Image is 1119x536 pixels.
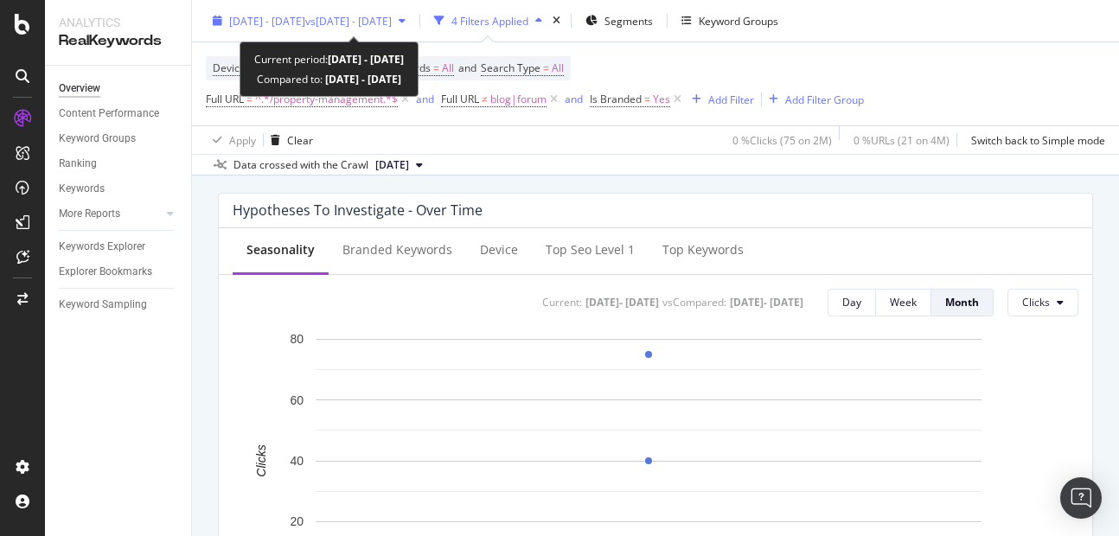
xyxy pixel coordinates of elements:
[442,56,454,80] span: All
[579,7,660,35] button: Segments
[828,289,876,316] button: Day
[229,132,256,147] div: Apply
[552,56,564,80] span: All
[876,289,931,316] button: Week
[565,91,583,107] button: and
[964,126,1105,154] button: Switch back to Simple mode
[59,105,179,123] a: Content Performance
[213,61,246,75] span: Device
[246,241,315,258] div: Seasonality
[416,91,434,107] button: and
[257,69,401,89] div: Compared to:
[785,92,864,106] div: Add Filter Group
[481,61,540,75] span: Search Type
[59,205,120,223] div: More Reports
[945,295,979,309] div: Month
[59,263,179,281] a: Explorer Bookmarks
[368,155,430,175] button: [DATE]
[458,61,476,75] span: and
[931,289,994,316] button: Month
[662,241,744,258] div: Top Keywords
[480,241,518,258] div: Device
[290,514,304,528] text: 20
[662,295,726,309] div: vs Compared :
[451,13,528,28] div: 4 Filters Applied
[59,180,179,198] a: Keywords
[482,92,488,106] span: ≠
[229,13,305,28] span: [DATE] - [DATE]
[543,61,549,75] span: =
[305,13,392,28] span: vs [DATE] - [DATE]
[59,105,159,123] div: Content Performance
[233,157,368,173] div: Data crossed with the Crawl
[416,92,434,106] div: and
[59,155,179,173] a: Ranking
[699,13,778,28] div: Keyword Groups
[549,12,564,29] div: times
[1022,295,1050,309] span: Clicks
[685,89,754,110] button: Add Filter
[59,205,162,223] a: More Reports
[59,238,145,256] div: Keywords Explorer
[323,72,401,86] b: [DATE] - [DATE]
[546,241,635,258] div: Top seo Level 1
[59,14,177,31] div: Analytics
[254,49,404,69] div: Current period:
[59,296,147,314] div: Keyword Sampling
[1007,289,1078,316] button: Clicks
[427,7,549,35] button: 4 Filters Applied
[854,132,950,147] div: 0 % URLs ( 21 on 4M )
[255,87,398,112] span: ^.*/property-management.*$
[206,92,244,106] span: Full URL
[328,52,404,67] b: [DATE] - [DATE]
[730,295,803,309] div: [DATE] - [DATE]
[842,295,861,309] div: Day
[1060,477,1102,519] div: Open Intercom Messenger
[206,126,256,154] button: Apply
[441,92,479,106] span: Full URL
[59,31,177,51] div: RealKeywords
[59,80,100,98] div: Overview
[59,155,97,173] div: Ranking
[590,92,642,106] span: Is Branded
[565,92,583,106] div: and
[59,296,179,314] a: Keyword Sampling
[490,87,547,112] span: blog|forum
[59,130,136,148] div: Keyword Groups
[206,7,412,35] button: [DATE] - [DATE]vs[DATE] - [DATE]
[290,332,304,346] text: 80
[644,92,650,106] span: =
[254,444,268,476] text: Clicks
[233,201,483,219] div: Hypotheses to Investigate - Over Time
[290,454,304,468] text: 40
[59,130,179,148] a: Keyword Groups
[971,132,1105,147] div: Switch back to Simple mode
[708,92,754,106] div: Add Filter
[542,295,582,309] div: Current:
[59,263,152,281] div: Explorer Bookmarks
[653,87,670,112] span: Yes
[264,126,313,154] button: Clear
[246,92,253,106] span: =
[433,61,439,75] span: =
[290,392,304,406] text: 60
[585,295,659,309] div: [DATE] - [DATE]
[604,13,653,28] span: Segments
[732,132,832,147] div: 0 % Clicks ( 75 on 2M )
[59,180,105,198] div: Keywords
[287,132,313,147] div: Clear
[375,157,409,173] span: 2025 Sep. 1st
[59,80,179,98] a: Overview
[342,241,452,258] div: Branded Keywords
[59,238,179,256] a: Keywords Explorer
[675,7,785,35] button: Keyword Groups
[762,89,864,110] button: Add Filter Group
[890,295,917,309] div: Week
